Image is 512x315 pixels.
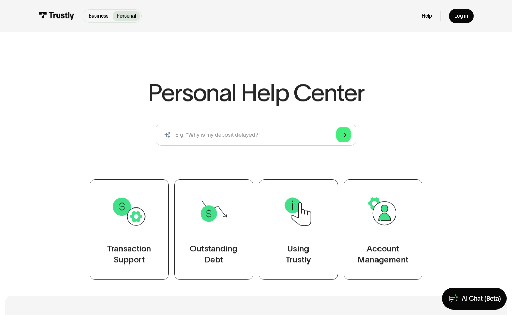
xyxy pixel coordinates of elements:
h1: Personal Help Center [148,80,364,104]
a: TransactionSupport [90,179,169,280]
div: Outstanding Debt [190,243,237,265]
a: Log in [449,9,474,23]
form: Search [156,124,356,146]
div: Using Trustly [286,243,311,265]
div: AI Chat (Beta) [462,294,501,303]
a: Personal [113,11,140,21]
a: OutstandingDebt [174,179,253,280]
a: UsingTrustly [259,179,338,280]
a: AccountManagement [344,179,423,280]
a: Help [422,13,432,19]
div: Account Management [358,243,408,265]
div: Log in [454,13,468,19]
img: Trustly Logo [38,12,74,20]
div: Transaction Support [107,243,151,265]
a: AI Chat (Beta) [442,288,506,310]
p: Business [89,12,108,20]
input: search [156,124,356,146]
p: Personal [117,12,136,20]
a: Business [84,11,113,21]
